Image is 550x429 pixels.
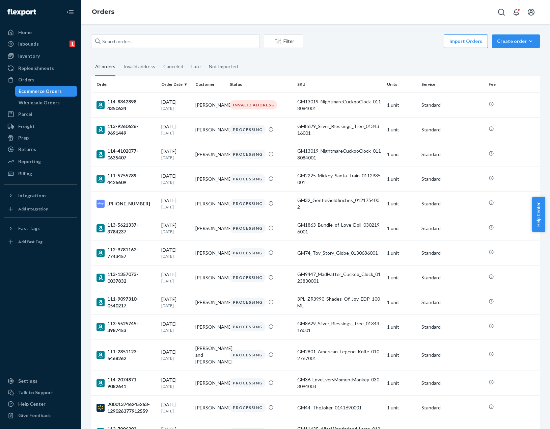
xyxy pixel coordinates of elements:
div: Talk to Support [18,389,53,396]
a: Freight [4,121,77,132]
div: Inbounds [18,41,39,47]
p: [DATE] [161,327,190,333]
div: Create order [497,38,535,45]
td: 1 unit [384,395,419,420]
button: Integrations [4,190,77,201]
div: PROCESSING [230,298,266,307]
div: [DATE] [161,296,190,308]
p: Standard [421,404,484,411]
div: Not Imported [209,58,238,75]
div: [DATE] [161,123,190,136]
p: [DATE] [161,383,190,389]
div: [DATE] [161,197,190,210]
div: Add Integration [18,206,48,212]
div: PROCESSING [230,273,266,282]
td: [PERSON_NAME] [193,314,227,339]
td: [PERSON_NAME] [193,395,227,420]
button: Give Feedback [4,410,77,421]
div: Late [191,58,201,75]
div: Settings [18,378,37,384]
p: [DATE] [161,130,190,136]
div: PROCESSING [230,199,266,208]
button: Open notifications [510,5,523,19]
div: Fast Tags [18,225,40,232]
div: [DATE] [161,148,190,160]
div: PROCESSING [230,403,266,412]
td: 1 unit [384,314,419,339]
div: PROCESSING [230,125,266,134]
div: Returns [18,146,36,153]
a: Returns [4,144,77,155]
th: Units [384,76,419,93]
div: GM13019_NightmareCuckooClock_0118084001 [297,98,382,112]
div: 111-2851123-5468262 [97,348,156,362]
p: [DATE] [161,155,190,160]
th: Service [419,76,486,93]
p: [DATE] [161,278,190,284]
div: [PHONE_NUMBER] [97,200,156,208]
a: Add Integration [4,204,77,214]
td: [PERSON_NAME] [193,191,227,216]
img: Flexport logo [7,9,36,16]
p: Standard [421,274,484,281]
p: [DATE] [161,179,190,185]
div: Invalid address [123,58,155,75]
p: [DATE] [161,204,190,210]
div: GM74_Toy_Story_Globe_0130686001 [297,250,382,256]
div: Home [18,29,32,36]
div: Billing [18,170,32,177]
th: Fee [486,76,540,93]
p: Standard [421,250,484,256]
input: Search orders [91,34,260,48]
td: [PERSON_NAME] [193,142,227,167]
td: [PERSON_NAME] [193,93,227,117]
div: PROCESSING [230,322,266,331]
div: GM13019_NightmareCuckooClock_0118084001 [297,148,382,161]
div: Customer [195,81,224,87]
div: PROCESSING [230,378,266,387]
button: Fast Tags [4,223,77,234]
td: 1 unit [384,265,419,290]
div: Freight [18,123,35,130]
div: GM2225_Mickey_Santa_Train_0112935001 [297,172,382,186]
div: Give Feedback [18,412,51,419]
div: 113-1357073-0037832 [97,271,156,284]
button: Open Search Box [495,5,508,19]
p: [DATE] [161,408,190,414]
a: Prep [4,132,77,143]
div: GM36_LoveEveryMomentMonkey_0303094003 [297,376,382,390]
a: Replenishments [4,63,77,74]
button: Create order [492,34,540,48]
td: 1 unit [384,167,419,191]
div: [DATE] [161,99,190,111]
td: 1 unit [384,290,419,314]
div: Canceled [163,58,183,75]
div: Reporting [18,158,41,165]
div: PROCESSING [230,150,266,159]
div: 113-5621337-3784237 [97,222,156,235]
div: 114-2074871-9082641 [97,376,156,390]
a: Home [4,27,77,38]
div: Help Center [18,401,46,407]
div: 113-9260626-9691449 [97,123,156,136]
a: Talk to Support [4,387,77,398]
div: 114-4102077-0635407 [97,148,156,161]
button: Close Navigation [63,5,77,19]
p: Standard [421,324,484,330]
div: [DATE] [161,271,190,284]
div: Replenishments [18,65,54,72]
div: [DATE] [161,349,190,361]
p: Standard [421,102,484,108]
td: 1 unit [384,191,419,216]
div: [DATE] [161,401,190,414]
div: GM32_GentleGoldfinches_0121754002 [297,197,382,210]
div: Wholesale Orders [19,99,60,106]
div: Orders [18,76,34,83]
p: Standard [421,176,484,182]
p: Standard [421,299,484,306]
div: PROCESSING [230,350,266,359]
div: Inventory [18,53,40,59]
div: GM8629_Silver_Blessings_Tree_0134316001 [297,320,382,334]
p: Standard [421,380,484,386]
ol: breadcrumbs [86,2,120,22]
